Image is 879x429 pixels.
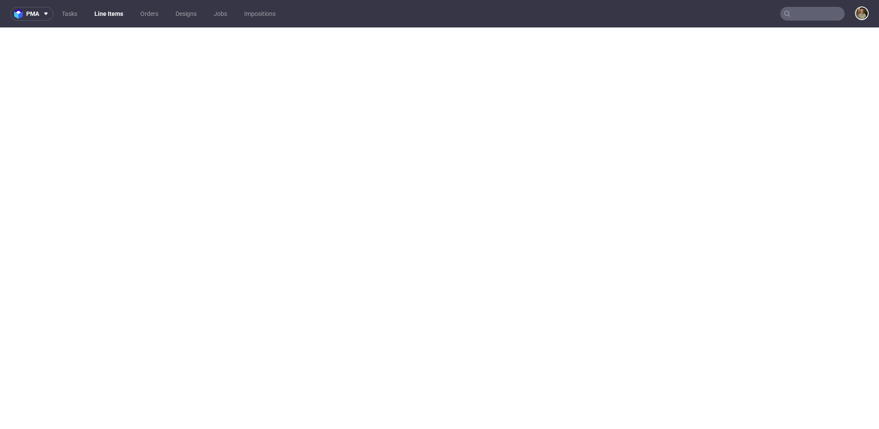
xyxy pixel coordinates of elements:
img: logo [14,9,26,19]
a: Impositions [239,7,281,21]
a: Line Items [89,7,128,21]
a: Orders [135,7,164,21]
button: pma [10,7,53,21]
a: Tasks [57,7,82,21]
a: Jobs [209,7,232,21]
img: Pablo Michaello [856,7,868,19]
span: pma [26,11,39,17]
a: Designs [170,7,202,21]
